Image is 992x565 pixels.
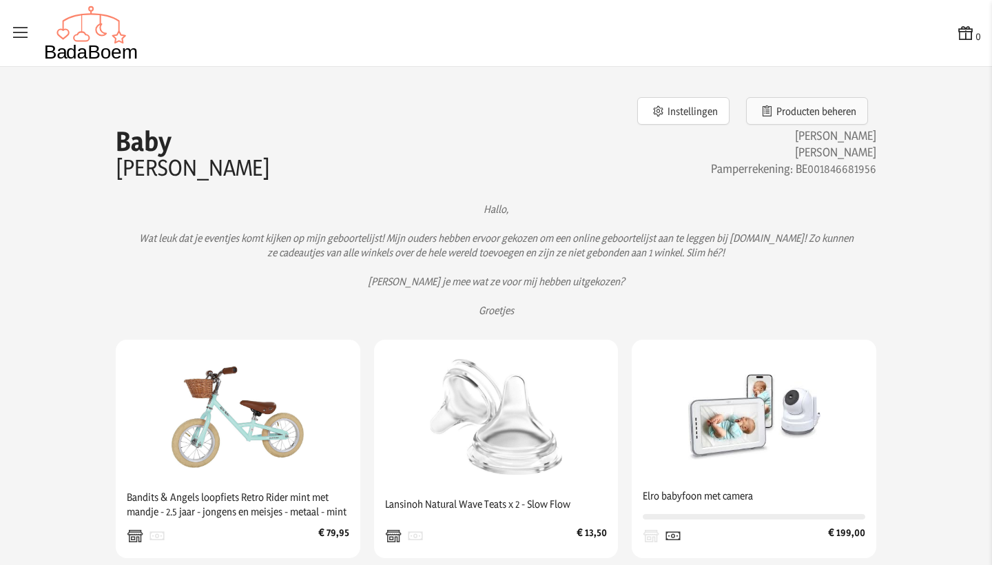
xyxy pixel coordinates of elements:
span: € 79,95 [318,525,349,547]
p: Hallo, Wat leuk dat je eventjes komt kijken op mijn geboortelijst! Mijn ouders hebben ervoor geko... [138,202,854,318]
span: € 199,00 [828,525,865,547]
button: Instellingen [637,97,730,125]
span: Bandits & Angels loopfiets Retro Rider mint met mandje - 2.5 jaar - jongens en meisjes - metaal -... [127,484,349,524]
h3: Pamperrekening: BE001846681956 [496,161,876,177]
span: € 13,50 [577,525,607,547]
p: Baby [116,127,496,155]
img: Elro babyfoon met camera [688,351,820,483]
h3: [PERSON_NAME] [496,127,876,144]
button: Producten beheren [746,97,868,125]
span: Lansinoh Natural Wave Teats x 2 - Slow Flow [385,491,608,517]
img: Lansinoh Natural Wave Teats x 2 - Slow Flow [430,351,562,483]
span: Elro babyfoon met camera [643,483,865,508]
p: [PERSON_NAME] [116,155,496,180]
img: Bandits & Angels loopfiets Retro Rider mint met mandje - 2.5 jaar - jongens en meisjes - metaal -... [172,351,304,483]
button: 0 [956,23,981,43]
img: Badaboem [44,6,138,61]
h3: [PERSON_NAME] [496,144,876,161]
